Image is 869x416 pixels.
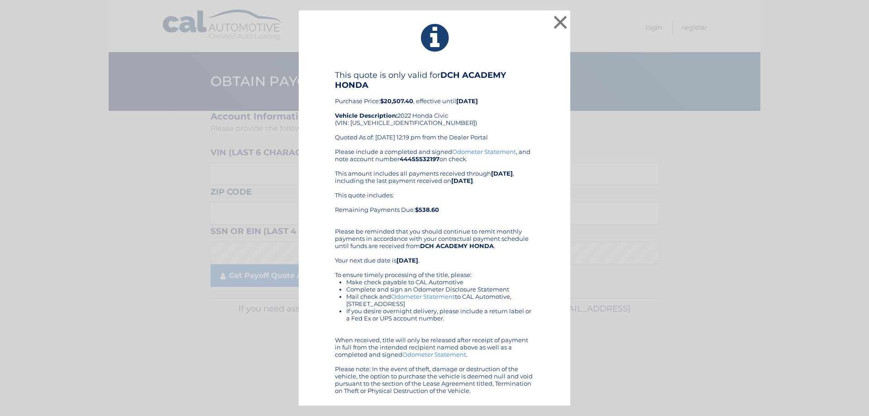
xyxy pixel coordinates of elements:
[456,97,478,105] b: [DATE]
[420,242,494,249] b: DCH ACADEMY HONDA
[335,191,534,220] div: This quote includes: Remaining Payments Due:
[396,257,418,264] b: [DATE]
[346,286,534,293] li: Complete and sign an Odometer Disclosure Statement
[335,70,534,90] h4: This quote is only valid for
[452,148,516,155] a: Odometer Statement
[346,293,534,307] li: Mail check and to CAL Automotive, [STREET_ADDRESS]
[335,148,534,394] div: Please include a completed and signed , and note account number on check. This amount includes al...
[335,112,397,119] strong: Vehicle Description:
[346,307,534,322] li: If you desire overnight delivery, please include a return label or a Fed Ex or UPS account number.
[400,155,439,163] b: 44455532197
[391,293,455,300] a: Odometer Statement
[346,278,534,286] li: Make check payable to CAL Automotive
[451,177,473,184] b: [DATE]
[491,170,513,177] b: [DATE]
[335,70,506,90] b: DCH ACADEMY HONDA
[402,351,466,358] a: Odometer Statement
[335,70,534,148] div: Purchase Price: , effective until 2022 Honda Civic (VIN: [US_VEHICLE_IDENTIFICATION_NUMBER]) Quot...
[380,97,413,105] b: $20,507.40
[415,206,439,213] b: $538.60
[551,13,569,31] button: ×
